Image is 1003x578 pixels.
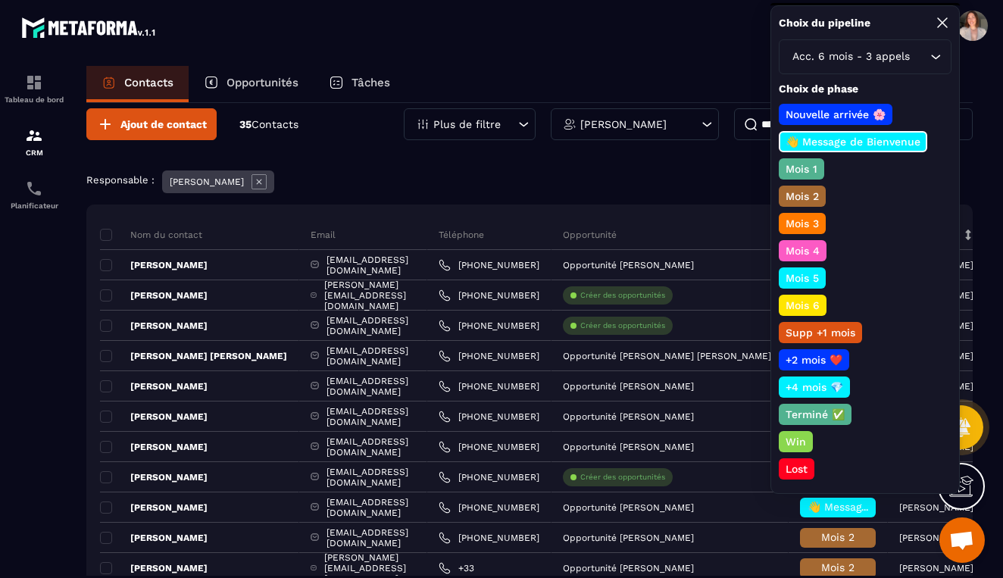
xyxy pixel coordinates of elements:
[808,501,942,513] span: 👋 Message de Bienvenue
[21,14,158,41] img: logo
[783,407,847,422] p: Terminé ✅
[124,76,173,89] p: Contacts
[783,270,821,286] p: Mois 5
[25,73,43,92] img: formation
[783,380,845,395] p: +4 mois 💎
[439,229,484,241] p: Téléphone
[439,380,539,392] a: [PHONE_NUMBER]
[783,161,820,177] p: Mois 1
[100,350,287,362] p: [PERSON_NAME] [PERSON_NAME]
[86,174,155,186] p: Responsable :
[821,531,855,543] span: Mois 2
[783,243,822,258] p: Mois 4
[100,380,208,392] p: [PERSON_NAME]
[439,411,539,423] a: [PHONE_NUMBER]
[439,320,539,332] a: [PHONE_NUMBER]
[580,119,667,130] p: [PERSON_NAME]
[25,127,43,145] img: formation
[170,177,244,187] p: [PERSON_NAME]
[563,351,771,361] p: Opportunité [PERSON_NAME] [PERSON_NAME]
[580,472,665,483] p: Créer des opportunités
[439,562,474,574] a: +33
[439,259,539,271] a: [PHONE_NUMBER]
[86,108,217,140] button: Ajout de contact
[4,168,64,221] a: schedulerschedulerPlanificateur
[821,561,855,573] span: Mois 2
[783,352,845,367] p: +2 mois ❤️
[100,501,208,514] p: [PERSON_NAME]
[913,48,926,65] input: Search for option
[899,502,973,513] p: [PERSON_NAME]
[899,563,973,573] p: [PERSON_NAME]
[100,441,208,453] p: [PERSON_NAME]
[580,290,665,301] p: Créer des opportunités
[439,501,539,514] a: [PHONE_NUMBER]
[120,117,207,132] span: Ajout de contact
[100,411,208,423] p: [PERSON_NAME]
[86,66,189,102] a: Contacts
[783,189,821,204] p: Mois 2
[563,442,694,452] p: Opportunité [PERSON_NAME]
[4,62,64,115] a: formationformationTableau de bord
[100,471,208,483] p: [PERSON_NAME]
[100,229,202,241] p: Nom du contact
[252,118,298,130] span: Contacts
[4,95,64,104] p: Tableau de bord
[563,229,617,241] p: Opportunité
[100,562,208,574] p: [PERSON_NAME]
[100,532,208,544] p: [PERSON_NAME]
[779,39,951,74] div: Search for option
[100,259,208,271] p: [PERSON_NAME]
[189,66,314,102] a: Opportunités
[4,148,64,157] p: CRM
[783,298,822,313] p: Mois 6
[4,115,64,168] a: formationformationCRM
[580,320,665,331] p: Créer des opportunités
[314,66,405,102] a: Tâches
[783,461,810,476] p: Lost
[783,325,858,340] p: Supp +1 mois
[563,411,694,422] p: Opportunité [PERSON_NAME]
[311,229,336,241] p: Email
[939,517,985,563] a: Ouvrir le chat
[100,289,208,301] p: [PERSON_NAME]
[100,320,208,332] p: [PERSON_NAME]
[25,180,43,198] img: scheduler
[439,289,539,301] a: [PHONE_NUMBER]
[783,216,821,231] p: Mois 3
[4,202,64,210] p: Planificateur
[779,82,951,96] p: Choix de phase
[239,117,298,132] p: 35
[779,16,870,30] p: Choix du pipeline
[563,381,694,392] p: Opportunité [PERSON_NAME]
[563,563,694,573] p: Opportunité [PERSON_NAME]
[563,533,694,543] p: Opportunité [PERSON_NAME]
[227,76,298,89] p: Opportunités
[899,533,973,543] p: [PERSON_NAME]
[352,76,390,89] p: Tâches
[783,434,808,449] p: Win
[433,119,501,130] p: Plus de filtre
[439,441,539,453] a: [PHONE_NUMBER]
[563,260,694,270] p: Opportunité [PERSON_NAME]
[783,107,888,122] p: Nouvelle arrivée 🌸
[783,134,923,149] p: 👋 Message de Bienvenue
[439,471,539,483] a: [PHONE_NUMBER]
[439,350,539,362] a: [PHONE_NUMBER]
[563,502,694,513] p: Opportunité [PERSON_NAME]
[439,532,539,544] a: [PHONE_NUMBER]
[789,48,913,65] span: Acc. 6 mois - 3 appels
